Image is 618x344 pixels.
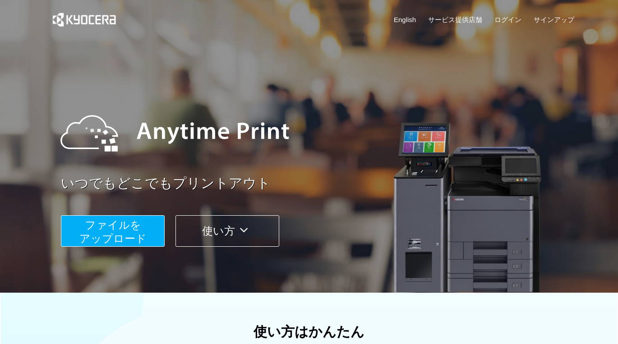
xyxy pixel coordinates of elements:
[61,215,165,247] button: ファイルを​​アップロード
[79,219,147,244] span: ファイルを ​​アップロード
[428,15,482,24] a: サービス提供店舗
[175,215,279,247] button: 使い方
[61,174,580,193] a: いつでもどこでもプリントアウト
[394,15,416,24] a: English
[534,15,574,24] a: サインアップ
[494,15,521,24] a: ログイン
